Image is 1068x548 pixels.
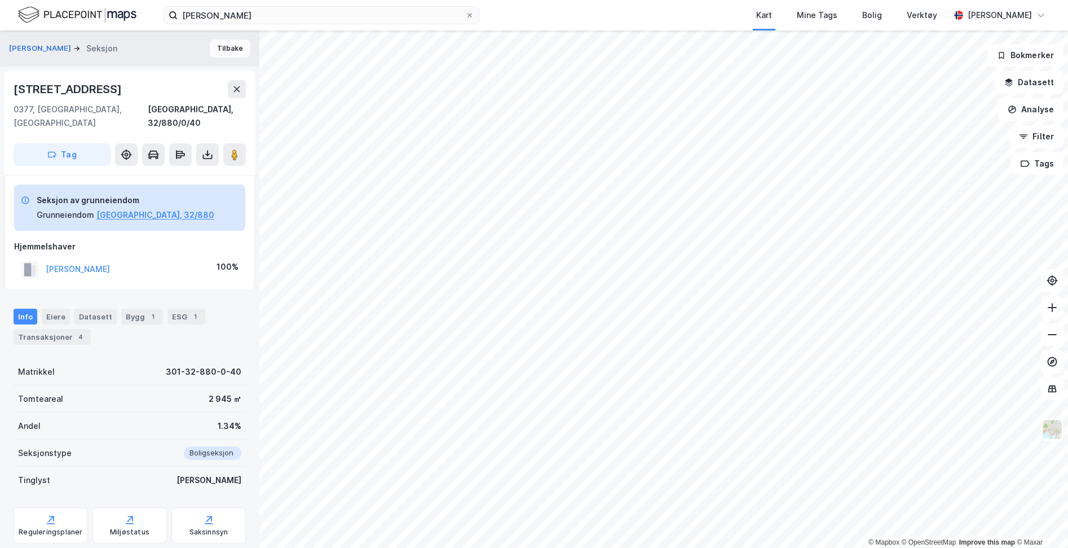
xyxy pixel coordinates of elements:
div: [STREET_ADDRESS] [14,80,124,98]
a: Mapbox [868,538,899,546]
a: Improve this map [959,538,1015,546]
div: 1 [189,311,201,322]
div: Saksinnsyn [189,528,228,537]
button: Tag [14,143,111,166]
div: Tinglyst [18,474,50,487]
div: Kontrollprogram for chat [1012,494,1068,548]
div: Matrikkel [18,365,55,379]
div: ESG [167,309,205,325]
div: [PERSON_NAME] [968,8,1032,22]
iframe: Chat Widget [1012,494,1068,548]
div: [PERSON_NAME] [176,474,241,487]
div: Mine Tags [797,8,837,22]
div: 4 [75,331,86,343]
button: Tags [1011,152,1063,175]
input: Søk på adresse, matrikkel, gårdeiere, leietakere eller personer [178,7,465,24]
button: Datasett [995,71,1063,94]
div: Grunneiendom [37,208,94,222]
button: Bokmerker [987,44,1063,67]
img: Z [1041,419,1063,440]
div: 1 [147,311,158,322]
a: OpenStreetMap [902,538,956,546]
div: 100% [217,260,239,274]
div: Seksjon av grunneiendom [37,194,214,207]
button: [PERSON_NAME] [9,43,73,54]
div: 1.34% [218,419,241,433]
div: 301-32-880-0-40 [166,365,241,379]
div: 2 945 ㎡ [209,392,241,406]
div: Tomteareal [18,392,63,406]
div: Miljøstatus [110,528,149,537]
div: 0377, [GEOGRAPHIC_DATA], [GEOGRAPHIC_DATA] [14,103,148,130]
div: Seksjon [86,42,117,55]
div: Info [14,309,37,325]
div: Datasett [74,309,117,325]
div: Eiere [42,309,70,325]
button: Filter [1009,125,1063,148]
div: Seksjonstype [18,446,72,460]
button: Tilbake [210,40,250,58]
div: Bolig [862,8,882,22]
div: Reguleringsplaner [19,528,82,537]
div: Bygg [121,309,163,325]
img: logo.f888ab2527a4732fd821a326f86c7f29.svg [18,5,136,25]
div: Transaksjoner [14,329,91,345]
div: Verktøy [907,8,937,22]
div: Andel [18,419,41,433]
div: Hjemmelshaver [14,240,245,253]
div: Kart [756,8,772,22]
div: [GEOGRAPHIC_DATA], 32/880/0/40 [148,103,246,130]
button: [GEOGRAPHIC_DATA], 32/880 [96,208,214,222]
button: Analyse [998,98,1063,121]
